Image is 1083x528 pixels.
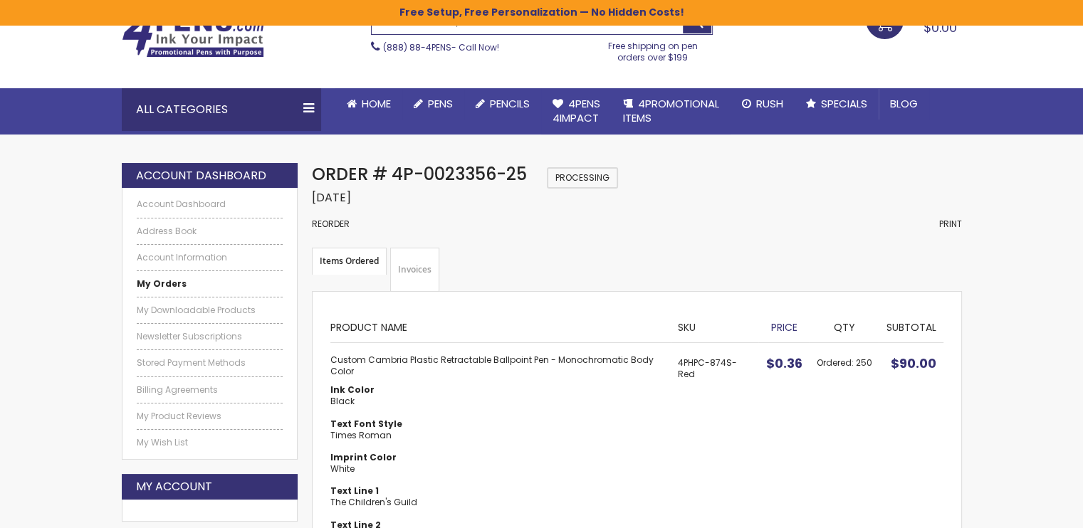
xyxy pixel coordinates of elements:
strong: My Orders [137,278,187,290]
a: My Product Reviews [137,411,283,422]
span: Blog [890,96,918,111]
strong: My Account [136,479,212,495]
th: Product Name [330,310,671,342]
a: My Orders [137,278,283,290]
span: Rush [756,96,783,111]
th: SKU [671,310,758,342]
a: Reorder [312,218,350,230]
span: - Call Now! [383,41,499,53]
a: Account Information [137,252,283,263]
a: Address Book [137,226,283,237]
span: Processing [547,167,618,189]
a: Home [335,88,402,120]
strong: Items Ordered [312,248,387,275]
dd: Times Roman [330,430,664,441]
dt: Ink Color [330,384,664,396]
strong: Custom Cambria Plastic Retractable Ballpoint Pen - Monochromatic Body Color [330,354,664,377]
dd: White [330,463,664,475]
span: Print [939,218,962,230]
dd: Black [330,396,664,407]
a: Billing Agreements [137,384,283,396]
th: Qty [809,310,879,342]
span: Pencils [490,96,530,111]
a: Blog [879,88,929,120]
span: Specials [821,96,867,111]
span: 4Pens 4impact [553,96,600,125]
div: Free shipping on pen orders over $199 [593,35,713,63]
span: Home [362,96,391,111]
span: 4PROMOTIONAL ITEMS [623,96,719,125]
a: Invoices [390,248,439,292]
a: Rush [731,88,795,120]
a: Pencils [464,88,541,120]
span: 250 [855,357,872,369]
a: Account Dashboard [137,199,283,210]
img: 4Pens Custom Pens and Promotional Products [122,12,264,58]
a: My Downloadable Products [137,305,283,316]
a: Stored Payment Methods [137,357,283,369]
th: Price [758,310,809,342]
a: My Wish List [137,437,283,448]
div: All Categories [122,88,321,131]
dt: Imprint Color [330,452,664,463]
span: [DATE] [312,189,351,206]
strong: Account Dashboard [136,168,266,184]
span: $0.00 [924,19,957,36]
a: Pens [402,88,464,120]
dt: Text Font Style [330,418,664,430]
a: 4Pens4impact [541,88,612,134]
dt: Text Line 1 [330,485,664,497]
span: $90.00 [891,354,936,372]
dd: The Children's Guild [330,497,664,508]
a: (888) 88-4PENS [383,41,451,53]
a: Newsletter Subscriptions [137,331,283,342]
th: Subtotal [879,310,943,342]
a: 4PROMOTIONALITEMS [612,88,731,134]
span: $0.36 [765,354,802,372]
a: Specials [795,88,879,120]
span: Pens [428,96,453,111]
span: Order # 4P-0023356-25 [312,162,527,186]
a: Print [939,218,962,230]
span: Ordered [816,357,855,369]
